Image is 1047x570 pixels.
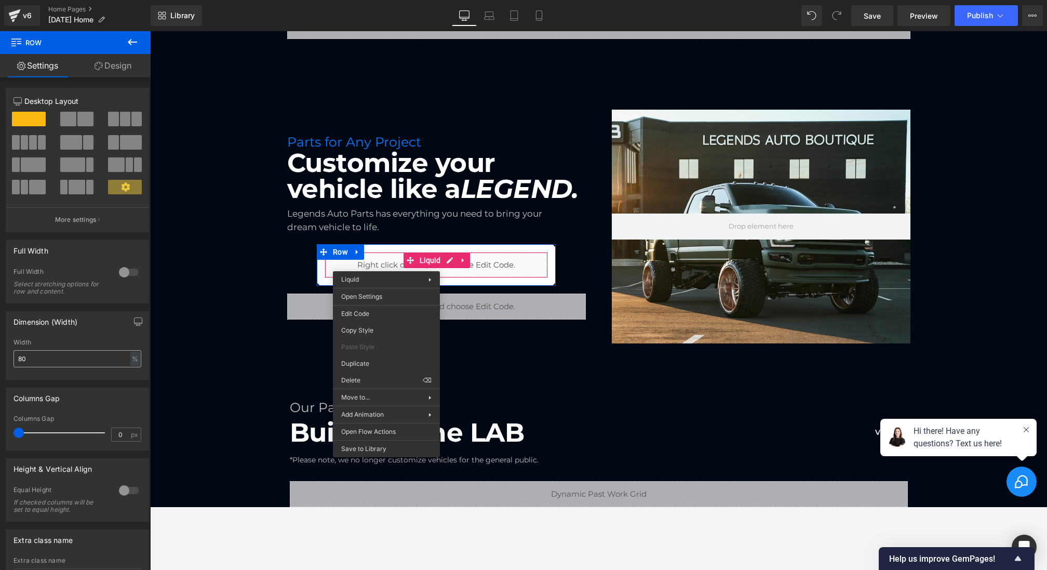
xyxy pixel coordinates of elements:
[889,554,1012,564] span: Help us improve GemPages!
[967,11,993,20] span: Publish
[311,142,428,174] em: LEGEND.
[14,388,60,403] div: Columns Gap
[725,385,758,418] a: View All
[14,312,77,326] div: Dimension (Width)
[14,530,73,545] div: Extra class name
[140,385,758,418] h1: Builds in The LAB
[14,499,107,513] div: If checked columns will be set to equal height.
[14,96,141,107] p: Desktop Layout
[826,5,847,26] button: Redo
[55,215,97,224] p: More settings
[897,5,950,26] a: Preview
[341,359,432,368] span: Duplicate
[4,5,40,26] a: v6
[48,5,151,14] a: Home Pages
[10,31,114,54] span: Row
[306,221,320,237] a: Expand / Collapse
[21,9,34,22] div: v6
[14,415,141,422] div: Columns Gap
[910,10,938,21] span: Preview
[341,410,428,419] span: Add Animation
[75,54,151,77] a: Design
[140,423,758,434] div: *Please note, we no longer customize vehicles for the general public.
[452,5,477,26] a: Desktop
[14,339,141,346] div: Width
[341,342,432,352] span: Paste Style
[6,207,149,232] button: More settings
[1012,535,1037,560] div: Open Intercom Messenger
[1022,5,1043,26] button: More
[341,444,432,454] span: Save to Library
[341,309,432,319] span: Edit Code
[801,5,822,26] button: Undo
[14,557,141,564] div: Extra class name
[14,281,107,295] div: Select stretching options for row and content.
[137,119,436,171] h1: Customize your vehicle like a
[14,350,141,367] input: auto
[180,213,200,229] span: Row
[48,16,93,24] span: [DATE] Home
[341,275,359,283] span: Liquid
[140,368,758,385] h1: Our Past Work*
[14,459,92,473] div: Height & Vertical Align
[889,552,1024,565] button: Show survey - Help us improve GemPages!
[200,213,214,229] a: Expand / Collapse
[131,431,140,438] span: px
[502,5,527,26] a: Tablet
[267,221,293,237] span: Liquid
[14,241,48,255] div: Full Width
[341,292,432,301] span: Open Settings
[130,352,140,366] div: %
[14,268,109,279] div: Full Width
[341,376,423,385] span: Delete
[170,11,195,20] span: Library
[477,5,502,26] a: Laptop
[137,176,410,203] div: Legends Auto Parts has everything you need to bring your dream vehicle to life.
[423,376,432,385] span: ⌫
[137,102,436,120] h1: Parts for Any Project
[341,427,432,436] span: Open Flow Actions
[341,326,432,335] span: Copy Style
[527,5,552,26] a: Mobile
[955,5,1018,26] button: Publish
[151,5,202,26] a: New Library
[864,10,881,21] span: Save
[14,486,109,497] div: Equal Height
[341,393,428,402] span: Move to...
